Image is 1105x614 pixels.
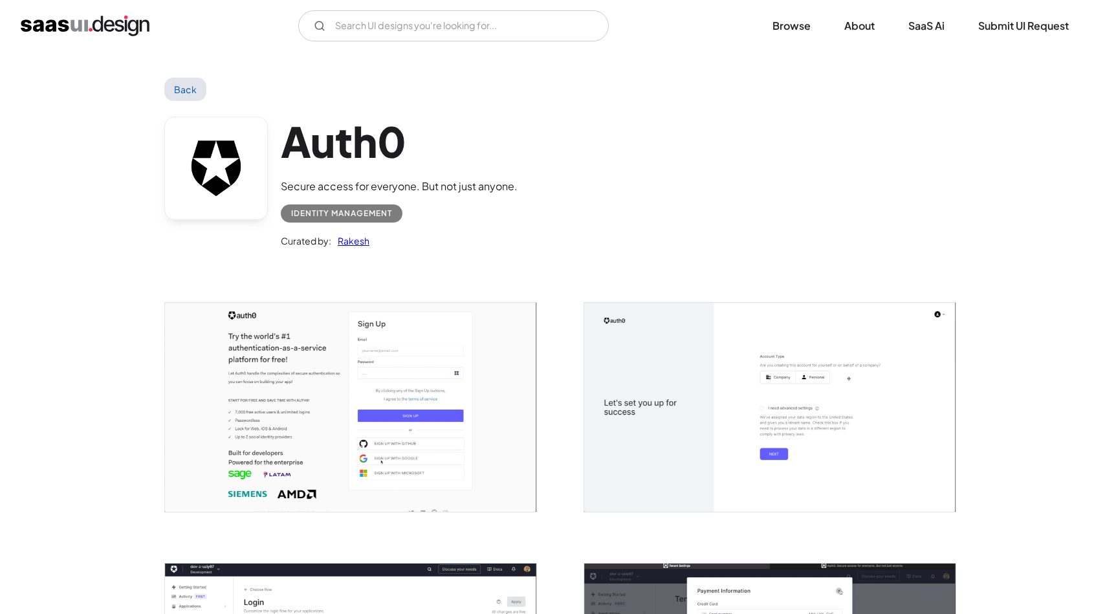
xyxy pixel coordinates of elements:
[829,12,890,40] a: About
[281,233,331,248] div: Curated by:
[291,206,392,221] div: Identity Management
[21,16,149,36] a: home
[584,303,956,512] a: open lightbox
[281,116,518,166] h1: Auth0
[298,10,609,41] input: Search UI designs you're looking for...
[164,78,206,101] a: Back
[331,233,369,248] a: Rakesh
[584,303,956,512] img: 61175e1eb43c38c7c280cbf8_auth0-setup-account.jpg
[893,12,960,40] a: SaaS Ai
[165,303,536,512] img: 61175e2014613c6c580f99ce_auth0-signup.jpg
[963,12,1084,40] a: Submit UI Request
[165,303,536,512] a: open lightbox
[298,10,609,41] form: Email Form
[281,179,518,194] div: Secure access for everyone. But not just anyone.
[757,12,826,40] a: Browse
